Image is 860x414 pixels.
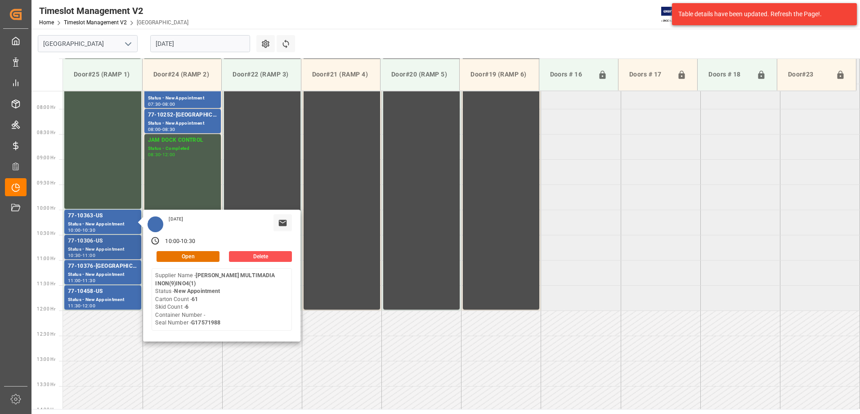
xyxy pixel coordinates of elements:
div: 08:00 [148,127,161,131]
div: 08:00 [162,102,175,106]
div: - [179,238,181,246]
div: 12:00 [162,153,175,157]
div: Status - New Appointment [68,220,138,228]
button: Open [157,251,219,262]
img: Exertis%20JAM%20-%20Email%20Logo.jpg_1722504956.jpg [661,7,692,22]
div: 10:30 [68,253,81,257]
div: - [81,228,82,232]
div: Doors # 17 [626,66,673,83]
div: 11:30 [68,304,81,308]
div: Door#24 (RAMP 2) [150,66,214,83]
a: Timeslot Management V2 [64,19,127,26]
div: - [81,279,82,283]
span: 08:30 Hr [37,130,55,135]
b: 61 [192,296,198,302]
div: Status - Completed [148,145,217,153]
div: 77-10376-[GEOGRAPHIC_DATA] [68,262,138,271]
div: 10:30 [82,228,95,232]
b: 6 [185,304,188,310]
span: 11:30 Hr [37,281,55,286]
span: 12:30 Hr [37,332,55,337]
div: 77-10458-US [68,287,138,296]
div: 12:00 [82,304,95,308]
b: New Appointment [174,288,220,294]
div: [DATE] [166,216,186,222]
span: 09:30 Hr [37,180,55,185]
div: - [161,127,162,131]
div: Door#23 [784,66,832,83]
div: 11:30 [82,279,95,283]
b: G17571988 [191,319,220,326]
div: Door#22 (RAMP 3) [229,66,293,83]
button: open menu [121,37,134,51]
div: 10:00 [68,228,81,232]
b: [PERSON_NAME] MULTIMADIA INON(9)INO4(1) [155,272,275,287]
div: 77-10306-US [68,237,138,246]
span: 13:00 Hr [37,357,55,362]
div: Supplier Name - Status - Carton Count - Skid Count - Container Number - Seal Number - [155,272,288,327]
span: 14:00 Hr [37,407,55,412]
div: JAM DOCK CONTROL [148,136,217,145]
div: 77-10363-US [68,211,138,220]
div: Status - New Appointment [68,296,138,304]
div: Status - New Appointment [68,271,138,279]
div: 08:30 [148,153,161,157]
div: Door#20 (RAMP 5) [388,66,452,83]
div: Timeslot Management V2 [39,4,188,18]
div: - [161,102,162,106]
input: DD.MM.YYYY [150,35,250,52]
span: 13:30 Hr [37,382,55,387]
div: Doors # 16 [546,66,594,83]
div: Status - New Appointment [148,120,217,127]
div: 77-10252-[GEOGRAPHIC_DATA] [148,111,217,120]
span: 10:30 Hr [37,231,55,236]
a: Home [39,19,54,26]
div: 11:00 [68,279,81,283]
div: Table details have been updated. Refresh the Page!. [678,9,844,19]
div: Status - New Appointment [68,246,138,253]
div: 08:30 [162,127,175,131]
div: 10:00 [165,238,179,246]
span: 08:00 Hr [37,105,55,110]
div: 11:00 [82,253,95,257]
div: - [81,253,82,257]
span: 09:00 Hr [37,155,55,160]
div: - [81,304,82,308]
div: Door#25 (RAMP 1) [70,66,135,83]
div: Door#19 (RAMP 6) [467,66,531,83]
span: 10:00 Hr [37,206,55,211]
input: Type to search/select [38,35,138,52]
button: Delete [229,251,292,262]
div: 10:30 [181,238,195,246]
div: Doors # 18 [705,66,752,83]
span: 11:00 Hr [37,256,55,261]
div: 07:30 [148,102,161,106]
div: Door#21 (RAMP 4) [309,66,373,83]
div: - [161,153,162,157]
div: Status - New Appointment [148,94,217,102]
span: 12:00 Hr [37,306,55,311]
